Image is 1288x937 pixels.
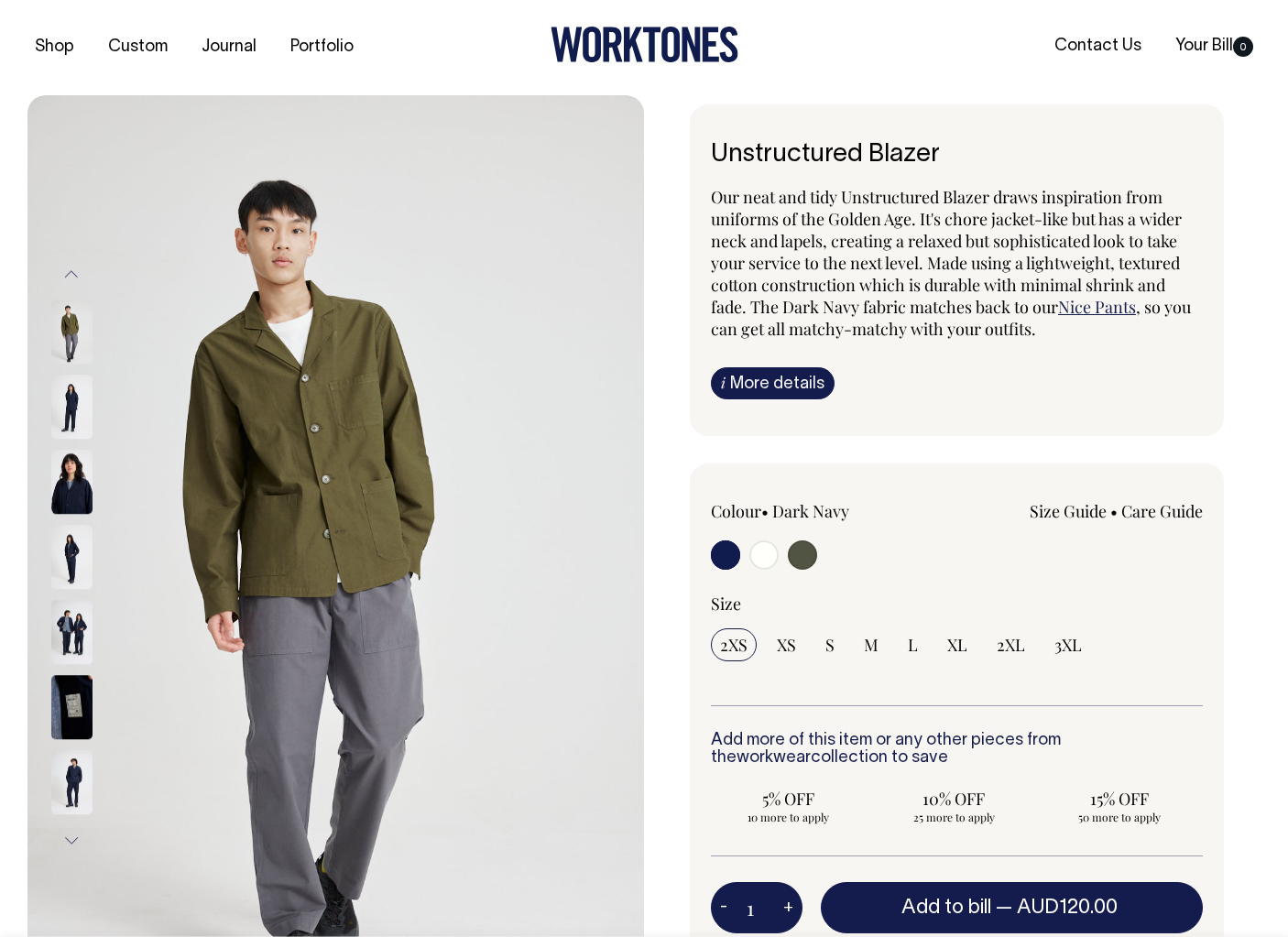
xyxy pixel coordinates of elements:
[901,899,991,917] span: Add to bill
[774,889,802,926] button: +
[711,732,1203,768] h6: Add more of this item or any other pieces from the collection to save
[1047,31,1149,61] a: Contact Us
[194,32,264,62] a: Journal
[772,500,849,522] label: Dark Navy
[720,788,857,810] span: 5% OFF
[1045,628,1091,661] input: 3XL
[855,628,888,661] input: M
[283,32,361,62] a: Portfolio
[1110,500,1118,522] span: •
[1168,31,1261,61] a: Your Bill0
[886,810,1022,824] span: 25 more to apply
[996,899,1122,917] span: —
[1121,500,1203,522] a: Care Guide
[821,882,1203,933] button: Add to bill —AUD120.00
[711,296,1191,340] span: , so you can get all matchy-matchy with your outfits.
[908,634,918,656] span: L
[1042,782,1197,830] input: 15% OFF 50 more to apply
[988,628,1034,661] input: 2XL
[711,889,737,926] button: -
[51,451,93,515] img: dark-navy
[51,751,93,815] img: dark-navy
[711,500,908,522] div: Colour
[58,821,85,862] button: Next
[1052,810,1188,824] span: 50 more to apply
[947,634,967,656] span: XL
[51,601,93,665] img: dark-navy
[816,628,844,661] input: S
[720,810,857,824] span: 10 more to apply
[711,186,1182,318] span: Our neat and tidy Unstructured Blazer draws inspiration from uniforms of the Golden Age. It's cho...
[1054,634,1082,656] span: 3XL
[997,634,1025,656] span: 2XL
[761,500,769,522] span: •
[1052,788,1188,810] span: 15% OFF
[711,367,835,399] a: iMore details
[864,634,879,656] span: M
[711,141,1203,169] h6: Unstructured Blazer
[899,628,927,661] input: L
[58,254,85,295] button: Previous
[51,376,93,440] img: dark-navy
[711,593,1203,615] div: Size
[877,782,1031,830] input: 10% OFF 25 more to apply
[825,634,835,656] span: S
[101,32,175,62] a: Custom
[51,526,93,590] img: dark-navy
[1017,899,1118,917] span: AUD120.00
[1030,500,1107,522] a: Size Guide
[886,788,1022,810] span: 10% OFF
[51,300,93,365] img: olive
[721,373,726,392] span: i
[711,628,757,661] input: 2XS
[720,634,748,656] span: 2XS
[737,750,811,766] a: workwear
[768,628,805,661] input: XS
[27,32,82,62] a: Shop
[777,634,796,656] span: XS
[938,628,977,661] input: XL
[1233,37,1253,57] span: 0
[51,676,93,740] img: dark-navy
[1058,296,1136,318] a: Nice Pants
[711,782,866,830] input: 5% OFF 10 more to apply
